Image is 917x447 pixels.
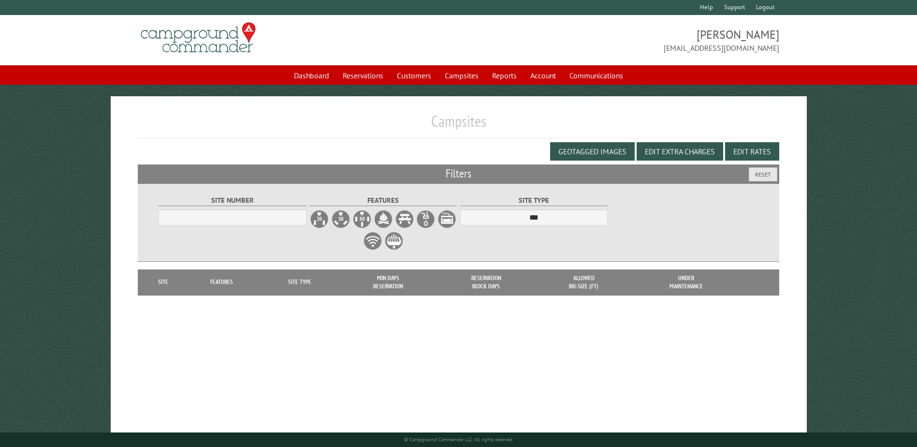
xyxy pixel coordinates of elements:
[437,209,457,229] label: Sewer Hookup
[309,195,457,206] label: Features
[416,209,436,229] label: Water Hookup
[524,66,562,85] a: Account
[159,195,306,206] label: Site Number
[331,209,350,229] label: 30A Electrical Hookup
[337,66,389,85] a: Reservations
[261,269,339,295] th: Site Type
[460,195,608,206] label: Site Type
[352,209,372,229] label: 50A Electrical Hookup
[183,269,261,295] th: Features
[632,269,741,295] th: Under Maintenance
[339,269,437,295] th: Min Days Reservation
[459,27,779,54] span: [PERSON_NAME] [EMAIL_ADDRESS][DOMAIN_NAME]
[138,19,259,57] img: Campground Commander
[384,231,404,251] label: Grill
[138,112,779,138] h1: Campsites
[404,436,513,443] small: © Campground Commander LLC. All rights reserved.
[391,66,437,85] a: Customers
[535,269,632,295] th: Allowed Rig Size (ft)
[439,66,484,85] a: Campsites
[395,209,414,229] label: Picnic Table
[486,66,523,85] a: Reports
[550,142,635,161] button: Geotagged Images
[374,209,393,229] label: Firepit
[288,66,335,85] a: Dashboard
[725,142,779,161] button: Edit Rates
[310,209,329,229] label: 20A Electrical Hookup
[637,142,723,161] button: Edit Extra Charges
[437,269,535,295] th: Reservation Block Days
[749,167,777,181] button: Reset
[363,231,382,251] label: WiFi Service
[564,66,629,85] a: Communications
[138,164,779,183] h2: Filters
[143,269,183,295] th: Site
